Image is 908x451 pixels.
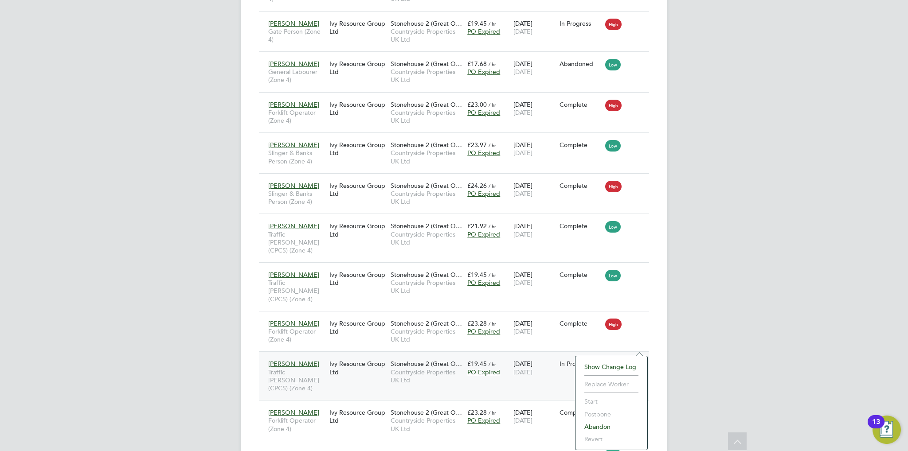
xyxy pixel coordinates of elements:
span: / hr [489,61,496,67]
span: £23.28 [467,319,487,327]
span: Slinger & Banks Person (Zone 4) [268,190,325,206]
div: Abandoned [560,60,601,68]
span: Stonehouse 2 (Great O… [391,319,462,327]
div: Complete [560,319,601,327]
div: Complete [560,182,601,190]
span: PO Expired [467,27,500,35]
span: [DATE] [513,416,532,424]
div: Ivy Resource Group Ltd [327,96,388,121]
div: Ivy Resource Group Ltd [327,315,388,340]
span: Countryside Properties UK Ltd [391,279,463,295]
span: [DATE] [513,230,532,238]
span: PO Expired [467,416,500,424]
div: [DATE] [511,15,557,40]
span: Countryside Properties UK Ltd [391,149,463,165]
span: [DATE] [513,149,532,157]
span: Low [605,221,621,233]
span: £23.97 [467,141,487,149]
span: Stonehouse 2 (Great O… [391,222,462,230]
span: Stonehouse 2 (Great O… [391,101,462,109]
span: Traffic [PERSON_NAME] (CPCS) (Zone 4) [268,230,325,255]
span: PO Expired [467,327,500,335]
div: [DATE] [511,218,557,242]
span: [DATE] [513,279,532,287]
span: PO Expired [467,190,500,198]
span: [DATE] [513,109,532,117]
span: / hr [489,142,496,148]
span: £19.45 [467,19,487,27]
div: [DATE] [511,136,557,161]
span: High [605,319,622,330]
div: Ivy Resource Group Ltd [327,218,388,242]
span: Countryside Properties UK Ltd [391,68,463,84]
span: PO Expired [467,68,500,76]
span: [DATE] [513,27,532,35]
div: [DATE] [511,266,557,291]
div: [DATE] [511,55,557,80]
span: [PERSON_NAME] [268,101,319,109]
span: High [605,181,622,192]
button: Open Resource Center, 13 new notifications [873,416,901,444]
a: [PERSON_NAME]Slinger & Banks Person (Zone 4)Ivy Resource Group LtdStonehouse 2 (Great O…Countrysi... [266,177,649,184]
span: / hr [489,101,496,108]
div: Ivy Resource Group Ltd [327,266,388,291]
div: 13 [872,422,880,433]
span: / hr [489,20,496,27]
div: Complete [560,141,601,149]
span: Forklift Operator (Zone 4) [268,416,325,432]
span: Countryside Properties UK Ltd [391,27,463,43]
li: Revert [580,433,643,445]
span: £17.68 [467,60,487,68]
span: [PERSON_NAME] [268,182,319,190]
span: Countryside Properties UK Ltd [391,109,463,124]
span: PO Expired [467,279,500,287]
span: Countryside Properties UK Ltd [391,230,463,246]
div: Ivy Resource Group Ltd [327,404,388,429]
span: Low [605,59,621,70]
div: In Progress [560,360,601,368]
div: Ivy Resource Group Ltd [327,136,388,161]
div: In Progress [560,19,601,27]
span: [PERSON_NAME] [268,408,319,416]
span: £23.28 [467,408,487,416]
span: [PERSON_NAME] [268,222,319,230]
span: PO Expired [467,149,500,157]
span: PO Expired [467,109,500,117]
a: [PERSON_NAME]Forklift Operator (Zone 4)Ivy Resource Group LtdStonehouse 2 (Great O…Countryside Pr... [266,315,649,322]
span: Traffic [PERSON_NAME] (CPCS) (Zone 4) [268,368,325,393]
span: Countryside Properties UK Ltd [391,416,463,432]
div: [DATE] [511,355,557,380]
span: Forklift Operator (Zone 4) [268,109,325,124]
span: Forklift Operator (Zone 4) [268,327,325,343]
a: [PERSON_NAME]Traffic [PERSON_NAME] (CPCS) (Zone 4)Ivy Resource Group LtdStonehouse 2 (Great O…Cou... [266,266,649,273]
li: Start [580,395,643,408]
span: General Labourer (Zone 4) [268,68,325,84]
span: / hr [489,183,496,189]
span: PO Expired [467,368,500,376]
span: High [605,19,622,30]
div: Complete [560,222,601,230]
div: [DATE] [511,315,557,340]
div: [DATE] [511,404,557,429]
span: / hr [489,361,496,367]
li: Abandon [580,420,643,433]
div: Ivy Resource Group Ltd [327,177,388,202]
a: [PERSON_NAME]Forklift Operator (Zone 4)Ivy Resource Group LtdStonehouse 2 (Great O…Countryside Pr... [266,96,649,103]
span: Countryside Properties UK Ltd [391,190,463,206]
span: £19.45 [467,360,487,368]
span: Stonehouse 2 (Great O… [391,19,462,27]
span: / hr [489,223,496,229]
span: Slinger & Banks Person (Zone 4) [268,149,325,165]
div: Complete [560,271,601,279]
span: / hr [489,272,496,278]
span: £23.00 [467,101,487,109]
span: [PERSON_NAME] [268,271,319,279]
span: [DATE] [513,190,532,198]
a: [PERSON_NAME]Forklift Operator (Zone 4)Ivy Resource Group LtdStonehouse 2 (Great O…Countryside Pr... [266,404,649,411]
a: [PERSON_NAME]General Labourer (Zone 4)Ivy Resource Group LtdStonehouse 2 (Great O…Countryside Pro... [266,55,649,62]
span: [PERSON_NAME] [268,360,319,368]
span: PO Expired [467,230,500,238]
span: [PERSON_NAME] [268,141,319,149]
a: [PERSON_NAME]Gate Person (Zone 4)Ivy Resource Group LtdStonehouse 2 (Great O…Countryside Properti... [266,15,649,22]
span: Stonehouse 2 (Great O… [391,182,462,190]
